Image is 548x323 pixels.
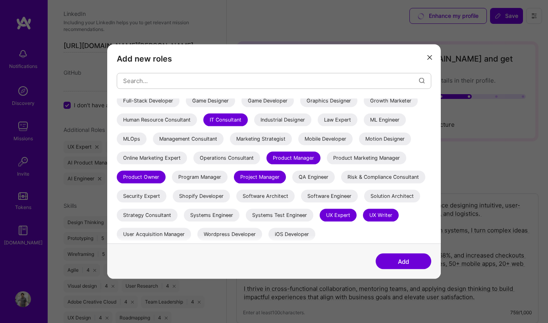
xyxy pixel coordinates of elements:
[117,190,166,202] div: Security Expert
[292,170,335,183] div: QA Engineer
[117,54,431,63] h3: Add new roles
[193,151,260,164] div: Operations Consultant
[107,44,441,279] div: modal
[364,190,420,202] div: Solution Architect
[117,228,191,240] div: User Acquisition Manager
[363,209,399,221] div: UX Writer
[419,78,425,84] i: icon Search
[364,113,406,126] div: ML Engineer
[300,94,357,107] div: Graphics Designer
[203,113,248,126] div: IT Consultant
[236,190,295,202] div: Software Architect
[246,209,313,221] div: Systems Test Engineer
[427,55,432,60] i: icon Close
[117,132,147,145] div: MLOps
[359,132,411,145] div: Motion Designer
[184,209,239,221] div: Systems Engineer
[318,113,357,126] div: Law Expert
[376,253,431,269] button: Add
[117,151,187,164] div: Online Marketing Expert
[327,151,406,164] div: Product Marketing Manager
[254,113,311,126] div: Industrial Designer
[268,228,315,240] div: iOS Developer
[197,228,262,240] div: Wordpress Developer
[117,94,179,107] div: Full-Stack Developer
[266,151,320,164] div: Product Manager
[298,132,353,145] div: Mobile Developer
[301,190,358,202] div: Software Engineer
[320,209,357,221] div: UX Expert
[186,94,235,107] div: Game Designer
[172,170,228,183] div: Program Manager
[173,190,230,202] div: Shopify Developer
[153,132,224,145] div: Management Consultant
[117,113,197,126] div: Human Resource Consultant
[123,71,419,91] input: Search...
[230,132,292,145] div: Marketing Strategist
[241,94,294,107] div: Game Developer
[234,170,286,183] div: Project Manager
[364,94,418,107] div: Growth Marketer
[117,170,166,183] div: Product Owner
[341,170,425,183] div: Risk & Compliance Consultant
[117,209,178,221] div: Strategy Consultant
